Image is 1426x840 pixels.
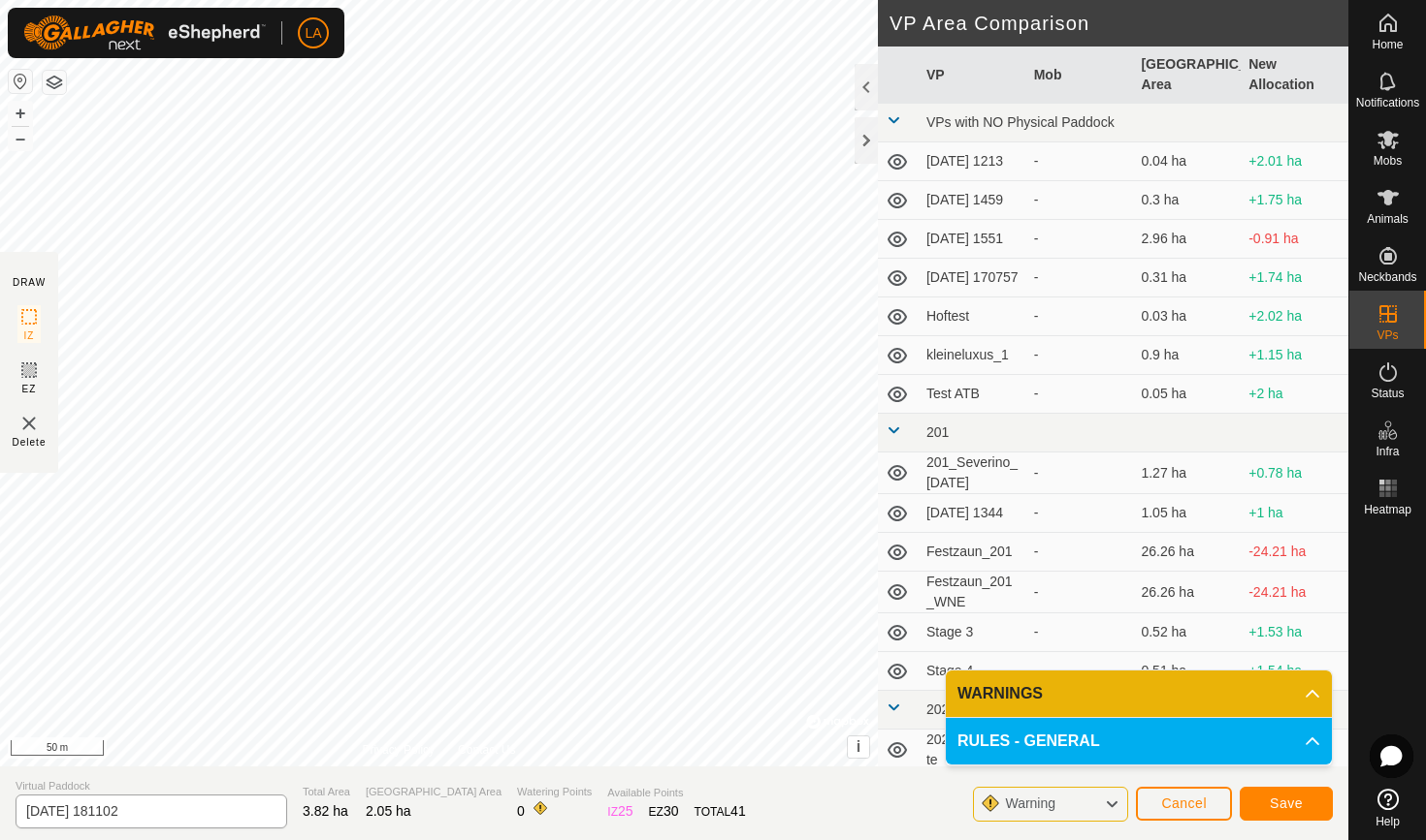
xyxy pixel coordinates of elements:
td: +2 ha [1241,375,1348,414]
td: +1.54 ha [1241,652,1348,691]
td: [DATE] 1344 [919,494,1026,533]
td: 0.05 ha [1133,375,1241,414]
div: - [1034,463,1126,483]
td: -24.21 ha [1241,533,1348,572]
span: 0 [517,803,525,819]
th: [GEOGRAPHIC_DATA] Area [1133,47,1241,104]
td: +2.02 ha [1241,297,1348,336]
div: - [1034,267,1126,288]
div: IZ [607,801,632,822]
a: Contact Us [458,741,515,759]
td: 202_Westhaelfte [919,730,1026,771]
td: Festzaun_201_WNE [919,572,1026,613]
div: - [1034,542,1126,562]
span: WARNINGS [957,682,1043,705]
td: 201_Severino_[DATE] [919,452,1026,494]
span: Help [1376,816,1400,827]
span: Infra [1376,446,1399,457]
td: [DATE] 1213 [919,142,1026,181]
td: Stage 3 [919,613,1026,652]
td: -0.91 ha [1241,220,1348,259]
p-accordion-header: RULES - GENERAL [946,718,1332,764]
td: 0.51 ha [1133,652,1241,691]
img: VP [17,412,41,435]
button: Save [1240,787,1333,821]
span: i [857,738,860,755]
button: i [848,736,869,758]
span: Watering Points [517,784,592,800]
h2: VP Area Comparison [890,12,1348,35]
p-accordion-header: WARNINGS [946,670,1332,717]
span: Heatmap [1364,504,1411,515]
span: Warning [1005,795,1055,811]
span: Delete [13,435,47,450]
td: +1 ha [1241,494,1348,533]
td: +1.74 ha [1241,259,1348,297]
button: + [9,102,32,125]
td: Test ATB [919,375,1026,414]
span: IZ [24,328,35,343]
td: +1.75 ha [1241,181,1348,220]
td: 26.26 ha [1133,572,1241,613]
div: DRAW [13,275,46,290]
td: 0.31 ha [1133,259,1241,297]
div: - [1034,582,1126,603]
span: 41 [730,803,746,819]
button: Reset Map [9,70,32,93]
span: EZ [22,382,37,396]
span: 25 [618,803,633,819]
span: LA [305,23,321,44]
td: +1.15 ha [1241,336,1348,375]
span: Cancel [1161,795,1207,811]
div: - [1034,306,1126,327]
span: 201 [926,424,949,440]
td: 0.03 ha [1133,297,1241,336]
span: RULES - GENERAL [957,730,1100,753]
div: - [1034,345,1126,365]
td: Stage 4 [919,652,1026,691]
div: - [1034,190,1126,210]
td: +0.78 ha [1241,452,1348,494]
td: [DATE] 1551 [919,220,1026,259]
div: - [1034,503,1126,523]
td: 0.3 ha [1133,181,1241,220]
span: Mobs [1374,155,1402,167]
span: Home [1372,39,1403,50]
td: [DATE] 170757 [919,259,1026,297]
td: 2.96 ha [1133,220,1241,259]
span: Neckbands [1358,271,1416,283]
span: Save [1270,795,1303,811]
img: Gallagher Logo [23,16,266,50]
span: Available Points [607,785,745,801]
td: Festzaun_201 [919,533,1026,572]
div: - [1034,622,1126,642]
span: Total Area [303,784,350,800]
span: VPs [1377,329,1398,341]
span: Notifications [1356,97,1419,109]
span: 2.05 ha [366,803,411,819]
td: 0.52 ha [1133,613,1241,652]
td: kleineluxus_1 [919,336,1026,375]
th: Mob [1026,47,1134,104]
td: +2.01 ha [1241,142,1348,181]
span: [GEOGRAPHIC_DATA] Area [366,784,502,800]
td: 26.26 ha [1133,533,1241,572]
td: 0.9 ha [1133,336,1241,375]
div: - [1034,384,1126,404]
span: 30 [664,803,679,819]
div: EZ [649,801,679,822]
button: Cancel [1136,787,1232,821]
td: 1.27 ha [1133,452,1241,494]
td: Hoftest [919,297,1026,336]
div: - [1034,661,1126,681]
span: 202 [926,701,949,717]
span: VPs with NO Physical Paddock [926,114,1115,130]
td: 1.05 ha [1133,494,1241,533]
div: - [1034,229,1126,249]
a: Privacy Policy [362,741,435,759]
a: Help [1349,781,1426,835]
button: Map Layers [43,71,66,94]
button: – [9,127,32,150]
td: 0.04 ha [1133,142,1241,181]
span: 3.82 ha [303,803,348,819]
